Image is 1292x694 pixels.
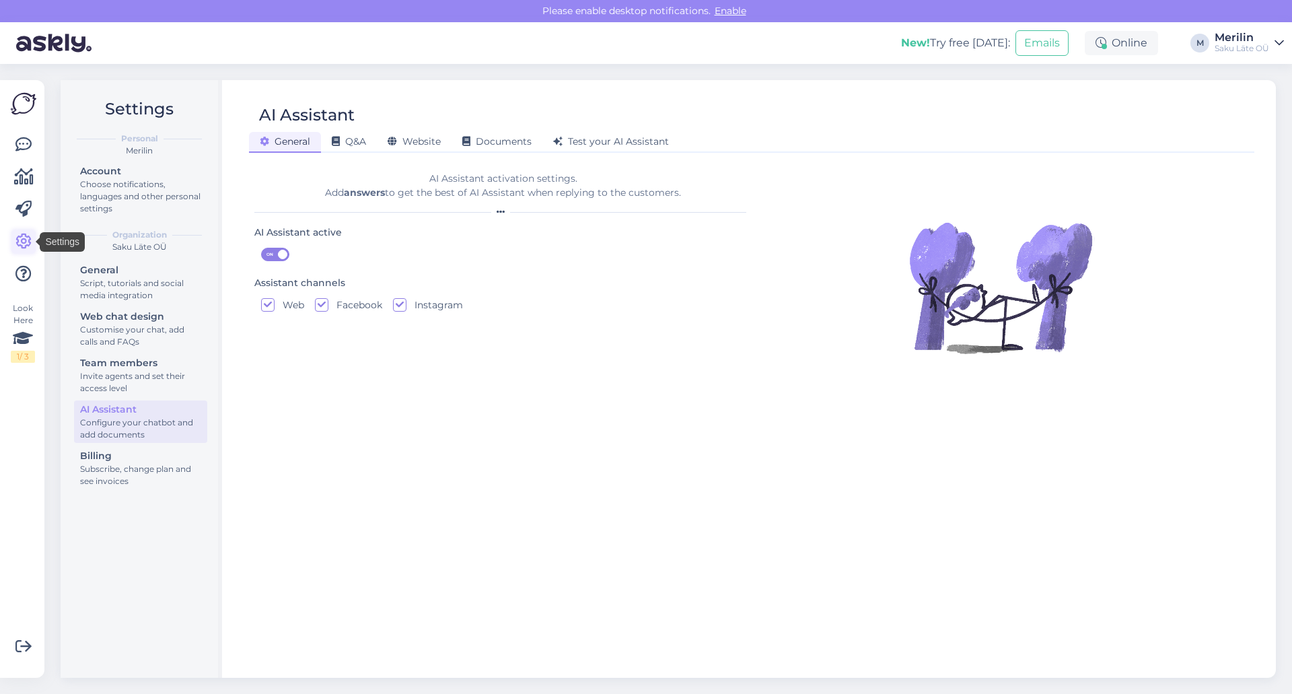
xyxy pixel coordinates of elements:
[254,225,342,240] div: AI Assistant active
[74,447,207,489] a: BillingSubscribe, change plan and see invoices
[406,298,463,312] label: Instagram
[11,302,35,363] div: Look Here
[262,248,278,261] span: ON
[553,135,669,147] span: Test your AI Assistant
[80,277,201,302] div: Script, tutorials and social media integration
[259,102,355,128] div: AI Assistant
[901,35,1010,51] div: Try free [DATE]:
[906,193,1095,382] img: Illustration
[40,232,85,252] div: Settings
[112,229,167,241] b: Organization
[71,96,207,122] h2: Settings
[11,351,35,363] div: 1 / 3
[80,356,201,370] div: Team members
[74,354,207,396] a: Team membersInvite agents and set their access level
[74,308,207,350] a: Web chat designCustomise your chat, add calls and FAQs
[74,261,207,304] a: GeneralScript, tutorials and social media integration
[328,298,382,312] label: Facebook
[80,324,201,348] div: Customise your chat, add calls and FAQs
[80,310,201,324] div: Web chat design
[80,164,201,178] div: Account
[80,403,201,417] div: AI Assistant
[254,172,752,200] div: AI Assistant activation settings. Add to get the best of AI Assistant when replying to the custom...
[121,133,158,145] b: Personal
[332,135,366,147] span: Q&A
[80,449,201,463] div: Billing
[275,298,304,312] label: Web
[74,401,207,443] a: AI AssistantConfigure your chatbot and add documents
[74,162,207,217] a: AccountChoose notifications, languages and other personal settings
[1015,30,1069,56] button: Emails
[80,417,201,441] div: Configure your chatbot and add documents
[260,135,310,147] span: General
[901,36,930,49] b: New!
[1215,32,1269,43] div: Merilin
[11,91,36,116] img: Askly Logo
[711,5,750,17] span: Enable
[1215,43,1269,54] div: Saku Läte OÜ
[1215,32,1284,54] a: MerilinSaku Läte OÜ
[1085,31,1158,55] div: Online
[462,135,532,147] span: Documents
[71,145,207,157] div: Merilin
[80,370,201,394] div: Invite agents and set their access level
[344,186,385,199] b: answers
[80,463,201,487] div: Subscribe, change plan and see invoices
[71,241,207,253] div: Saku Läte OÜ
[1190,34,1209,53] div: M
[388,135,441,147] span: Website
[80,178,201,215] div: Choose notifications, languages and other personal settings
[80,263,201,277] div: General
[254,276,345,291] div: Assistant channels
